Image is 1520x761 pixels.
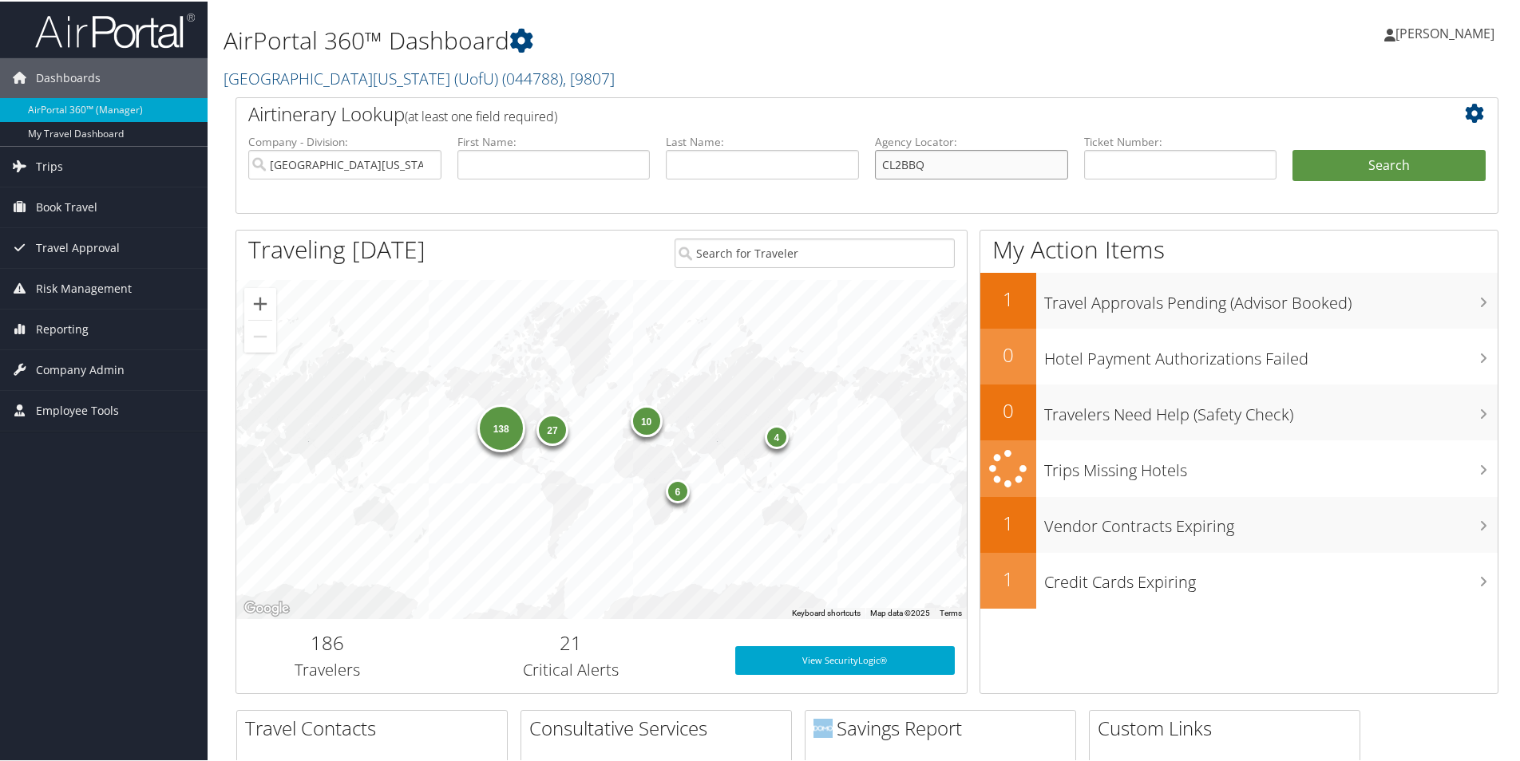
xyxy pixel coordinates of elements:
a: 1Vendor Contracts Expiring [980,495,1498,551]
h3: Vendor Contracts Expiring [1044,506,1498,536]
button: Zoom out [244,319,276,351]
div: 4 [765,424,789,448]
img: airportal-logo.png [35,10,195,48]
h3: Trips Missing Hotels [1044,450,1498,480]
span: ( 044788 ) [502,66,563,88]
a: 0Travelers Need Help (Safety Check) [980,383,1498,439]
a: 1Credit Cards Expiring [980,551,1498,607]
h2: 186 [248,628,407,655]
h2: Airtinerary Lookup [248,99,1380,126]
label: Agency Locator: [875,132,1068,148]
h2: 1 [980,508,1036,535]
div: 27 [536,412,568,444]
input: Search for Traveler [675,237,955,266]
img: domo-logo.png [813,717,833,736]
h2: 0 [980,340,1036,367]
a: View SecurityLogic® [735,645,955,673]
a: Open this area in Google Maps (opens a new window) [240,597,293,617]
h2: Custom Links [1098,713,1360,740]
span: Dashboards [36,57,101,97]
span: (at least one field required) [405,106,557,124]
h2: 21 [431,628,711,655]
span: Travel Approval [36,227,120,266]
a: 0Hotel Payment Authorizations Failed [980,327,1498,383]
h3: Travelers [248,657,407,680]
h3: Travel Approvals Pending (Advisor Booked) [1044,282,1498,313]
a: [PERSON_NAME] [1384,8,1510,56]
h3: Critical Alerts [431,657,711,680]
h3: Travelers Need Help (Safety Check) [1044,394,1498,424]
label: First Name: [457,132,651,148]
a: Trips Missing Hotels [980,439,1498,495]
label: Ticket Number: [1084,132,1277,148]
span: Trips [36,145,63,185]
button: Zoom in [244,286,276,318]
label: Last Name: [666,132,859,148]
h2: Savings Report [813,713,1075,740]
span: [PERSON_NAME] [1395,23,1494,41]
span: , [ 9807 ] [563,66,615,88]
span: Book Travel [36,186,97,226]
span: Employee Tools [36,389,119,429]
a: [GEOGRAPHIC_DATA][US_STATE] (UofU) [224,66,615,88]
h1: Traveling [DATE] [248,231,426,265]
h2: Travel Contacts [245,713,507,740]
h1: My Action Items [980,231,1498,265]
div: 138 [477,403,525,451]
span: Reporting [36,308,89,348]
button: Keyboard shortcuts [792,606,861,617]
img: Google [240,597,293,617]
span: Map data ©2025 [870,607,930,616]
span: Risk Management [36,267,132,307]
h2: 0 [980,396,1036,423]
label: Company - Division: [248,132,441,148]
a: Terms (opens in new tab) [940,607,962,616]
div: 10 [631,403,663,435]
h1: AirPortal 360™ Dashboard [224,22,1082,56]
div: 6 [666,477,690,501]
h2: 1 [980,284,1036,311]
h2: Consultative Services [529,713,791,740]
h3: Credit Cards Expiring [1044,562,1498,592]
h3: Hotel Payment Authorizations Failed [1044,338,1498,369]
span: Company Admin [36,349,125,388]
a: 1Travel Approvals Pending (Advisor Booked) [980,271,1498,327]
button: Search [1292,148,1486,180]
h2: 1 [980,564,1036,591]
